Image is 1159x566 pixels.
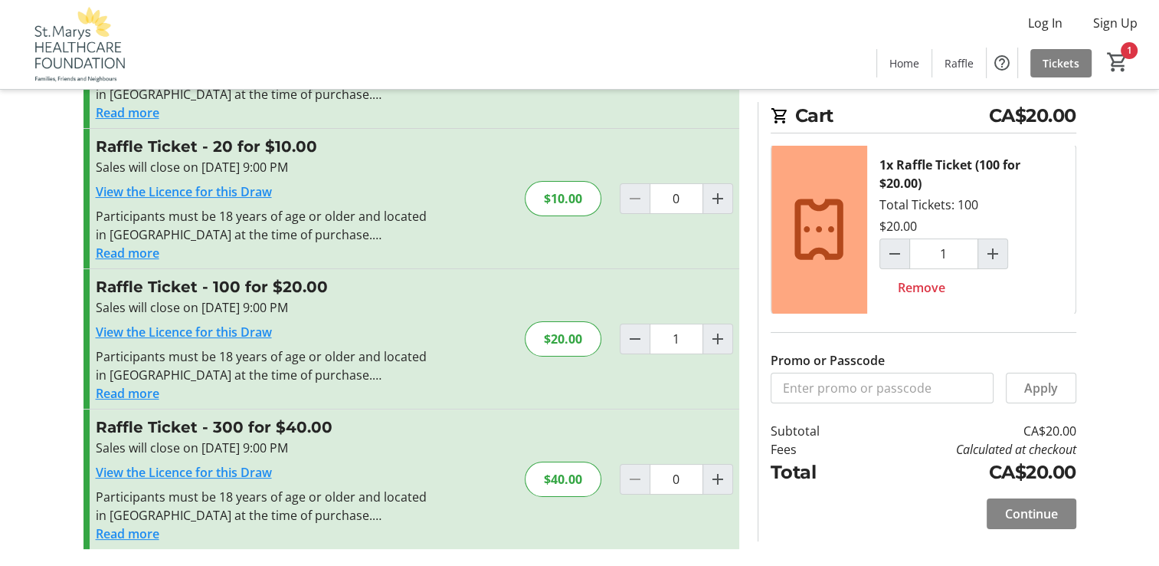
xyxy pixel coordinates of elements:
[771,351,885,370] label: Promo or Passcode
[96,298,431,317] div: Sales will close on [DATE] 9:00 PM
[879,156,1063,193] div: 1x Raffle Ticket (100 for $20.00)
[945,55,974,71] span: Raffle
[96,135,431,158] h3: Raffle Ticket - 20 for $10.00
[703,184,732,213] button: Increment by one
[859,422,1076,440] td: CA$20.00
[771,440,859,459] td: Fees
[650,183,703,214] input: Raffle Ticket Quantity
[96,416,431,439] h3: Raffle Ticket - 300 for $40.00
[96,384,159,403] button: Read more
[978,239,1007,268] button: Increment by one
[989,102,1076,130] span: CA$20.00
[96,244,159,262] button: Read more
[859,459,1076,486] td: CA$20.00
[96,525,159,543] button: Read more
[1028,14,1062,32] span: Log In
[96,183,272,200] a: View the Licence for this Draw
[1093,14,1138,32] span: Sign Up
[525,181,601,216] div: $10.00
[9,6,146,83] img: St. Marys Healthcare Foundation's Logo
[987,48,1017,78] button: Help
[879,272,964,303] button: Remove
[96,488,431,525] div: Participants must be 18 years of age or older and located in [GEOGRAPHIC_DATA] at the time of pur...
[771,102,1076,133] h2: Cart
[1081,11,1150,35] button: Sign Up
[987,499,1076,529] button: Continue
[96,275,431,298] h3: Raffle Ticket - 100 for $20.00
[859,440,1076,459] td: Calculated at checkout
[867,143,1076,315] div: Total Tickets: 100
[96,439,431,457] div: Sales will close on [DATE] 9:00 PM
[525,462,601,497] div: $40.00
[889,55,919,71] span: Home
[1005,505,1058,523] span: Continue
[771,373,994,403] input: Enter promo or passcode
[877,49,931,77] a: Home
[96,464,272,481] a: View the Licence for this Draw
[909,239,978,269] input: Raffle Ticket (100 for $20.00) Quantity
[96,158,431,176] div: Sales will close on [DATE] 9:00 PM
[650,464,703,495] input: Raffle Ticket Quantity
[1104,48,1131,76] button: Cart
[96,207,431,244] div: Participants must be 18 years of age or older and located in [GEOGRAPHIC_DATA] at the time of pur...
[880,239,909,268] button: Decrement by one
[898,278,945,297] span: Remove
[650,324,703,354] input: Raffle Ticket Quantity
[1030,49,1092,77] a: Tickets
[620,324,650,354] button: Decrement by one
[771,459,859,486] td: Total
[703,324,732,354] button: Increment by one
[1006,373,1076,403] button: Apply
[879,217,917,235] div: $20.00
[96,347,431,384] div: Participants must be 18 years of age or older and located in [GEOGRAPHIC_DATA] at the time of pur...
[96,324,272,341] a: View the Licence for this Draw
[771,422,859,440] td: Subtotal
[1016,11,1075,35] button: Log In
[703,465,732,494] button: Increment by one
[525,321,601,357] div: $20.00
[932,49,986,77] a: Raffle
[1024,379,1058,397] span: Apply
[96,104,159,122] button: Read more
[1043,55,1079,71] span: Tickets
